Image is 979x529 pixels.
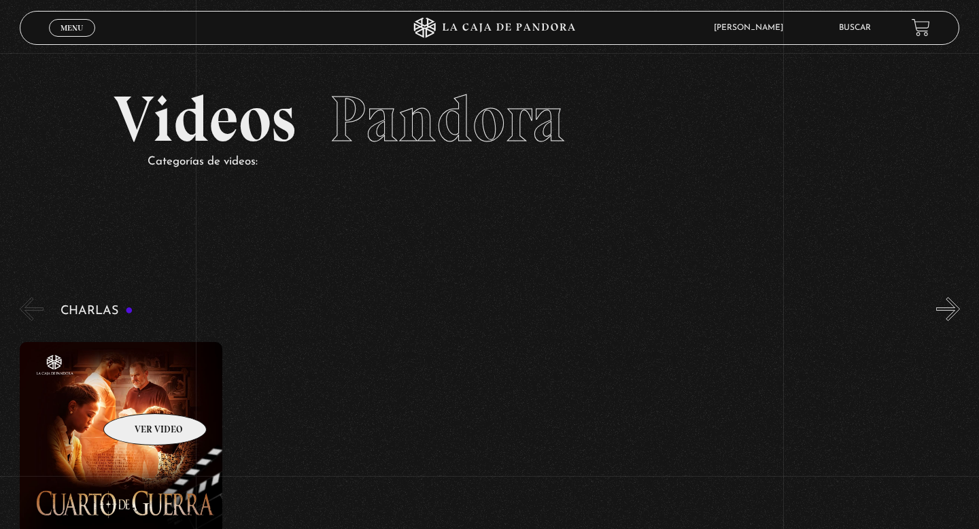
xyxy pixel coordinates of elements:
[114,87,865,152] h2: Videos
[56,35,88,44] span: Cerrar
[148,152,865,173] p: Categorías de videos:
[61,24,83,32] span: Menu
[912,18,930,37] a: View your shopping cart
[20,297,44,321] button: Previous
[61,305,133,318] h3: Charlas
[936,297,960,321] button: Next
[330,80,565,158] span: Pandora
[707,24,797,32] span: [PERSON_NAME]
[839,24,871,32] a: Buscar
